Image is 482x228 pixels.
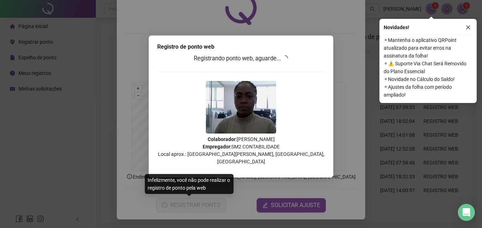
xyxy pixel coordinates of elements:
h3: Registrando ponto web, aguarde... [157,54,325,63]
p: : [PERSON_NAME] : SM2 CONTABILIDADE Local aprox.: [GEOGRAPHIC_DATA][PERSON_NAME], [GEOGRAPHIC_DAT... [157,136,325,165]
strong: Colaborador [208,136,236,142]
strong: Empregador [203,144,230,150]
div: Open Intercom Messenger [458,204,475,221]
div: Registro de ponto web [157,43,325,51]
span: ⚬ ⚠️ Suporte Via Chat Será Removido do Plano Essencial [384,60,472,75]
span: ⚬ Mantenha o aplicativo QRPoint atualizado para evitar erros na assinatura da folha! [384,36,472,60]
span: ⚬ Novidade no Cálculo do Saldo! [384,75,472,83]
span: loading [281,55,289,62]
span: Novidades ! [384,23,409,31]
img: 9k= [206,81,276,134]
span: ⚬ Ajustes da folha com período ampliado! [384,83,472,99]
div: Infelizmente, você não pode realizar o registro de ponto pela web [145,174,234,194]
span: close [466,25,471,30]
